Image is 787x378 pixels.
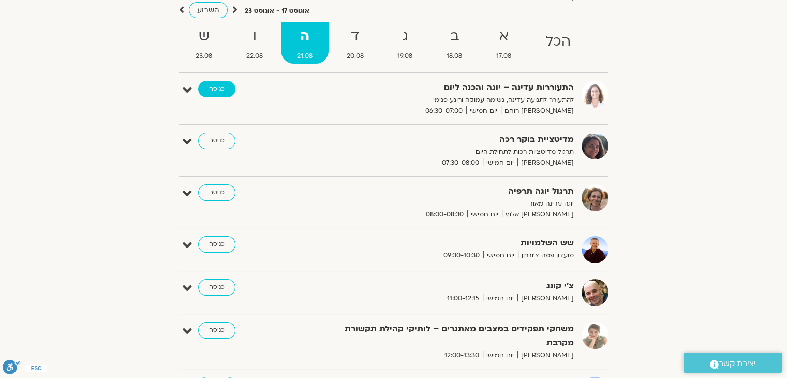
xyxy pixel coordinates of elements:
[480,22,527,64] a: א17.08
[382,25,429,48] strong: ג
[198,184,235,201] a: כניסה
[529,22,587,64] a: הכל
[440,250,483,261] span: 09:30-10:30
[320,198,574,209] p: יוגה עדינה מאוד
[245,6,309,17] p: אוגוסט 17 - אוגוסט 23
[198,236,235,253] a: כניסה
[529,30,587,53] strong: הכל
[320,184,574,198] strong: תרגול יוגה תרפיה
[422,106,466,117] span: 06:30-07:00
[430,51,478,62] span: 18.08
[438,157,483,168] span: 07:30-08:00
[197,5,219,15] span: השבוע
[281,22,329,64] a: ה21.08
[382,51,429,62] span: 19.08
[466,106,501,117] span: יום חמישי
[719,357,756,371] span: יצירת קשר
[483,293,517,304] span: יום חמישי
[502,209,574,220] span: [PERSON_NAME] אלוף
[281,25,329,48] strong: ה
[198,322,235,339] a: כניסה
[320,133,574,147] strong: מדיטציית בוקר רכה
[517,350,574,361] span: [PERSON_NAME]
[483,350,517,361] span: יום חמישי
[422,209,467,220] span: 08:00-08:30
[430,25,478,48] strong: ב
[320,81,574,95] strong: התעוררות עדינה – יוגה והכנה ליום
[430,22,478,64] a: ב18.08
[180,25,229,48] strong: ש
[198,81,235,97] a: כניסה
[483,157,517,168] span: יום חמישי
[230,22,279,64] a: ו22.08
[320,147,574,157] p: תרגול מדיטציות רכות לתחילת היום
[517,293,574,304] span: [PERSON_NAME]
[517,157,574,168] span: [PERSON_NAME]
[382,22,429,64] a: ג19.08
[331,51,380,62] span: 20.08
[441,350,483,361] span: 12:00-13:30
[467,209,502,220] span: יום חמישי
[483,250,518,261] span: יום חמישי
[331,25,380,48] strong: ד
[320,279,574,293] strong: צ'י קונג
[198,279,235,296] a: כניסה
[180,22,229,64] a: ש23.08
[180,51,229,62] span: 23.08
[320,95,574,106] p: להתעורר לתנועה עדינה, נשימה עמוקה ורוגע פנימי
[443,293,483,304] span: 11:00-12:15
[320,322,574,350] strong: משחקי תפקידים במצבים מאתגרים – לותיקי קהילת תקשורת מקרבת
[518,250,574,261] span: מועדון פמה צ'ודרון
[684,353,782,373] a: יצירת קשר
[331,22,380,64] a: ד20.08
[198,133,235,149] a: כניסה
[230,51,279,62] span: 22.08
[281,51,329,62] span: 21.08
[320,236,574,250] strong: שש השלמויות
[230,25,279,48] strong: ו
[480,51,527,62] span: 17.08
[501,106,574,117] span: [PERSON_NAME] רוחם
[480,25,527,48] strong: א
[189,2,228,18] a: השבוע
